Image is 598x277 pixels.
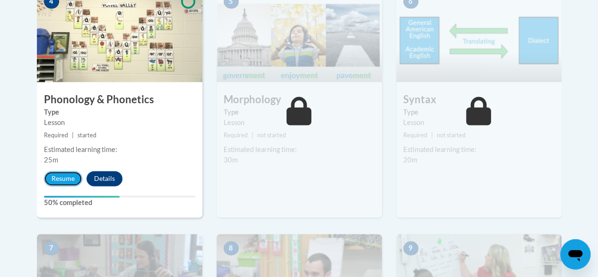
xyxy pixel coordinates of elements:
label: 50% completed [44,197,195,208]
label: Type [403,107,555,117]
span: 7 [44,241,59,255]
div: Estimated learning time: [403,144,555,155]
div: Your progress [44,196,120,197]
label: Type [224,107,375,117]
span: 8 [224,241,239,255]
div: Lesson [224,117,375,128]
span: 20m [403,156,417,164]
button: Details [87,171,122,186]
iframe: Button to launch messaging window [560,239,590,269]
span: Required [224,132,248,139]
div: Estimated learning time: [44,144,195,155]
span: not started [437,132,466,139]
label: Type [44,107,195,117]
span: 9 [403,241,418,255]
h3: Morphology [217,92,382,107]
button: Resume [44,171,82,186]
span: | [251,132,253,139]
span: | [431,132,433,139]
span: 25m [44,156,58,164]
h3: Syntax [396,92,562,107]
span: 30m [224,156,238,164]
span: | [72,132,74,139]
span: not started [257,132,286,139]
h3: Phonology & Phonetics [37,92,202,107]
span: Required [403,132,427,139]
div: Lesson [44,117,195,128]
span: started [78,132,96,139]
div: Lesson [403,117,555,128]
div: Estimated learning time: [224,144,375,155]
span: Required [44,132,68,139]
